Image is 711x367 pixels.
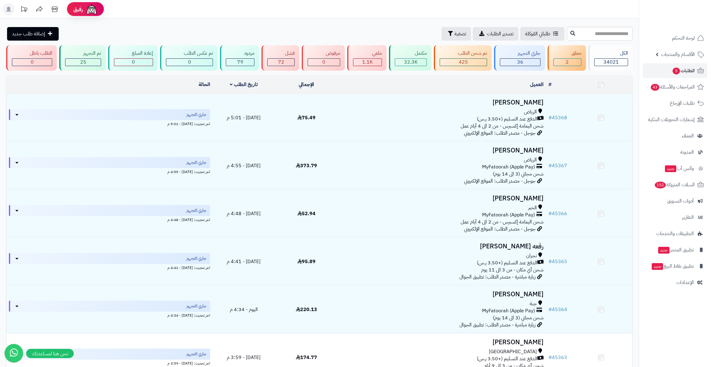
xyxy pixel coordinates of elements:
a: ملغي 1.1K [346,45,388,71]
a: طلباتي المُوكلة [520,27,564,41]
span: الإعدادات [676,278,694,287]
a: الإعدادات [643,275,707,290]
a: المدونة [643,145,707,160]
a: #45364 [548,306,567,313]
div: إعادة المبلغ [114,50,153,57]
h3: [PERSON_NAME] [340,147,544,154]
span: MyFatoorah (Apple Pay) [482,211,535,219]
span: 220.13 [296,306,317,313]
a: التقارير [643,210,707,225]
span: 5 [673,68,680,74]
a: تم التجهيز 25 [58,45,107,71]
h3: [PERSON_NAME] [340,195,544,202]
span: 52.94 [297,210,316,217]
a: إشعارات التحويلات البنكية [643,112,707,127]
div: اخر تحديث: [DATE] - 4:48 م [9,216,210,223]
span: جوجل - مصدر الطلب: الموقع الإلكتروني [464,225,536,233]
span: تطبيق المتجر [658,246,694,254]
a: فشل 72 [260,45,301,71]
img: ai-face.png [85,3,98,15]
a: طلبات الإرجاع [643,96,707,111]
span: جديد [652,263,663,270]
div: 0 [166,59,213,66]
a: العملاء [643,128,707,143]
h3: [PERSON_NAME] [340,99,544,106]
span: إضافة طلب جديد [12,30,45,37]
div: تم عكس الطلب [166,50,213,57]
div: جاري التجهيز [500,50,540,57]
div: اخر تحديث: [DATE] - 4:41 م [9,264,210,270]
span: نجران [526,252,537,259]
a: #45365 [548,258,567,265]
span: الدفع عند التسليم (+3.50 ر.س) [477,259,537,266]
a: الحالة [198,81,210,88]
a: جاري التجهيز 36 [493,45,546,71]
span: 0 [322,58,325,66]
div: 0 [308,59,340,66]
a: #45368 [548,114,567,121]
span: جوجل - مصدر الطلب: الموقع الإلكتروني [464,177,536,185]
div: 0 [114,59,153,66]
a: المراجعات والأسئلة43 [643,80,707,94]
a: الكل34021 [587,45,634,71]
span: [GEOGRAPHIC_DATA] [489,348,537,355]
div: 72 [268,59,294,66]
a: الطلب باطل 0 [5,45,58,71]
span: الأقسام والمنتجات [661,50,695,59]
span: زيارة مباشرة - مصدر الطلب: تطبيق الجوال [459,273,536,281]
a: العميل [530,81,544,88]
span: MyFatoorah (Apple Pay) [482,307,535,314]
span: وآتس آب [664,164,694,173]
span: [DATE] - 3:59 م [227,354,261,361]
span: 75.49 [297,114,316,121]
span: 79 [237,58,243,66]
span: شحن اليمامة إكسبرس - من 2 الى 4 أيام عمل [461,218,544,226]
span: 2 [566,58,569,66]
span: شحن أي مكان - من 3 الى 11 يوم [481,266,544,274]
span: 174.77 [296,354,317,361]
div: الطلب باطل [12,50,52,57]
span: طلباتي المُوكلة [525,30,550,37]
span: جاري التجهيز [187,351,206,357]
div: معلق [553,50,581,57]
a: تم شحن الطلب 425 [433,45,493,71]
span: # [548,162,552,169]
div: 1118 [353,59,382,66]
div: 425 [440,59,486,66]
a: #45367 [548,162,567,169]
div: مردود [226,50,254,57]
img: logo-2.png [669,17,705,30]
span: جاري التجهيز [187,255,206,262]
span: أدوات التسويق [667,197,694,205]
span: 36 [517,58,523,66]
span: 34021 [603,58,619,66]
div: 0 [12,59,52,66]
a: مرفوض 0 [301,45,346,71]
a: السلات المتروكة152 [643,177,707,192]
span: 95.89 [297,258,316,265]
a: تم عكس الطلب 0 [159,45,219,71]
span: 72 [278,58,284,66]
span: [DATE] - 4:41 م [227,258,261,265]
span: إشعارات التحويلات البنكية [648,115,695,124]
span: جوجل - مصدر الطلب: الموقع الإلكتروني [464,129,536,137]
span: # [548,306,552,313]
span: التطبيقات والخدمات [656,229,694,238]
span: جديد [665,165,676,172]
span: الدفع عند التسليم (+3.50 ر.س) [477,116,537,123]
div: 2 [554,59,581,66]
a: أدوات التسويق [643,194,707,208]
span: جبة [530,300,537,307]
span: 373.79 [296,162,317,169]
a: إعادة المبلغ 0 [107,45,159,71]
span: تصدير الطلبات [487,30,513,37]
span: MyFatoorah (Apple Pay) [482,164,535,171]
div: تم شحن الطلب [440,50,487,57]
span: 0 [188,58,191,66]
div: الكل [594,50,628,57]
h3: [PERSON_NAME] [340,291,544,298]
div: فشل [267,50,295,57]
div: 32264 [395,59,426,66]
span: 152 [655,182,666,188]
a: التطبيقات والخدمات [643,226,707,241]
